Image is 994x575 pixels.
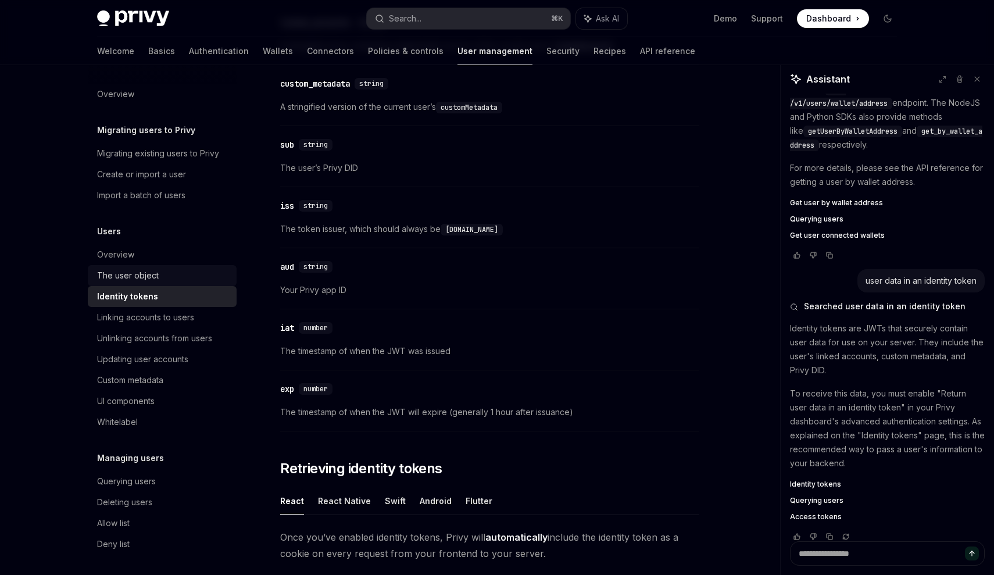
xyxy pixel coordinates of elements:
[148,37,175,65] a: Basics
[97,474,156,488] div: Querying users
[97,394,155,408] div: UI components
[808,127,898,136] span: getUserByWalletAddress
[88,534,237,555] a: Deny list
[280,222,699,236] span: The token issuer, which should always be
[790,387,985,470] p: To receive this data, you must enable "Return user data in an identity token" in your Privy dashb...
[576,8,627,29] button: Ask AI
[97,147,219,160] div: Migrating existing users to Privy
[790,301,985,312] button: Searched user data in an identity token
[280,283,699,297] span: Your Privy app ID
[88,143,237,164] a: Migrating existing users to Privy
[97,37,134,65] a: Welcome
[88,492,237,513] a: Deleting users
[466,487,492,515] button: Flutter
[303,201,328,210] span: string
[280,200,294,212] div: iss
[97,87,134,101] div: Overview
[303,323,328,333] span: number
[806,72,850,86] span: Assistant
[280,529,699,562] span: Once you’ve enabled identity tokens, Privy will include the identity token as a cookie on every r...
[303,384,328,394] span: number
[303,262,328,272] span: string
[88,185,237,206] a: Import a batch of users
[97,415,138,429] div: Whitelabel
[751,13,783,24] a: Support
[307,37,354,65] a: Connectors
[368,37,444,65] a: Policies & controls
[457,37,532,65] a: User management
[97,352,188,366] div: Updating user accounts
[367,8,570,29] button: Search...⌘K
[280,100,699,114] span: A stringified version of the current user’s
[790,480,841,489] span: Identity tokens
[303,140,328,149] span: string
[97,123,195,137] h5: Migrating users to Privy
[189,37,249,65] a: Authentication
[420,487,452,515] button: Android
[790,480,985,489] a: Identity tokens
[280,139,294,151] div: sub
[88,265,237,286] a: The user object
[965,547,979,560] button: Send message
[280,261,294,273] div: aud
[280,322,294,334] div: iat
[790,198,985,208] a: Get user by wallet address
[790,198,883,208] span: Get user by wallet address
[280,383,294,395] div: exp
[359,79,384,88] span: string
[263,37,293,65] a: Wallets
[97,10,169,27] img: dark logo
[790,215,843,224] span: Querying users
[790,68,985,152] p: You can look up a user by their wallet address using the endpoint. The NodeJS and Python SDKs als...
[790,215,985,224] a: Querying users
[97,290,158,303] div: Identity tokens
[88,349,237,370] a: Updating user accounts
[441,224,503,235] code: [DOMAIN_NAME]
[88,391,237,412] a: UI components
[88,370,237,391] a: Custom metadata
[806,13,851,24] span: Dashboard
[88,412,237,433] a: Whitelabel
[280,459,442,478] span: Retrieving identity tokens
[485,531,548,543] strong: automatically
[318,487,371,515] button: React Native
[546,37,580,65] a: Security
[280,405,699,419] span: The timestamp of when the JWT will expire (generally 1 hour after issuance)
[790,322,985,377] p: Identity tokens are JWTs that securely contain user data for use on your server. They include the...
[280,344,699,358] span: The timestamp of when the JWT was issued
[97,373,163,387] div: Custom metadata
[436,102,502,113] code: customMetadata
[804,301,966,312] span: Searched user data in an identity token
[790,231,885,240] span: Get user connected wallets
[790,231,985,240] a: Get user connected wallets
[97,537,130,551] div: Deny list
[88,84,237,105] a: Overview
[866,275,977,287] div: user data in an identity token
[790,512,985,522] a: Access tokens
[97,188,185,202] div: Import a batch of users
[97,331,212,345] div: Unlinking accounts from users
[551,14,563,23] span: ⌘ K
[790,161,985,189] p: For more details, please see the API reference for getting a user by wallet address.
[88,307,237,328] a: Linking accounts to users
[593,37,626,65] a: Recipes
[797,9,869,28] a: Dashboard
[280,78,350,90] div: custom_metadata
[88,471,237,492] a: Querying users
[88,164,237,185] a: Create or import a user
[790,512,842,522] span: Access tokens
[714,13,737,24] a: Demo
[88,513,237,534] a: Allow list
[385,487,406,515] button: Swift
[97,516,130,530] div: Allow list
[88,286,237,307] a: Identity tokens
[790,496,843,505] span: Querying users
[790,496,985,505] a: Querying users
[97,269,159,283] div: The user object
[97,167,186,181] div: Create or import a user
[97,248,134,262] div: Overview
[280,161,699,175] span: The user’s Privy DID
[88,328,237,349] a: Unlinking accounts from users
[640,37,695,65] a: API reference
[97,224,121,238] h5: Users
